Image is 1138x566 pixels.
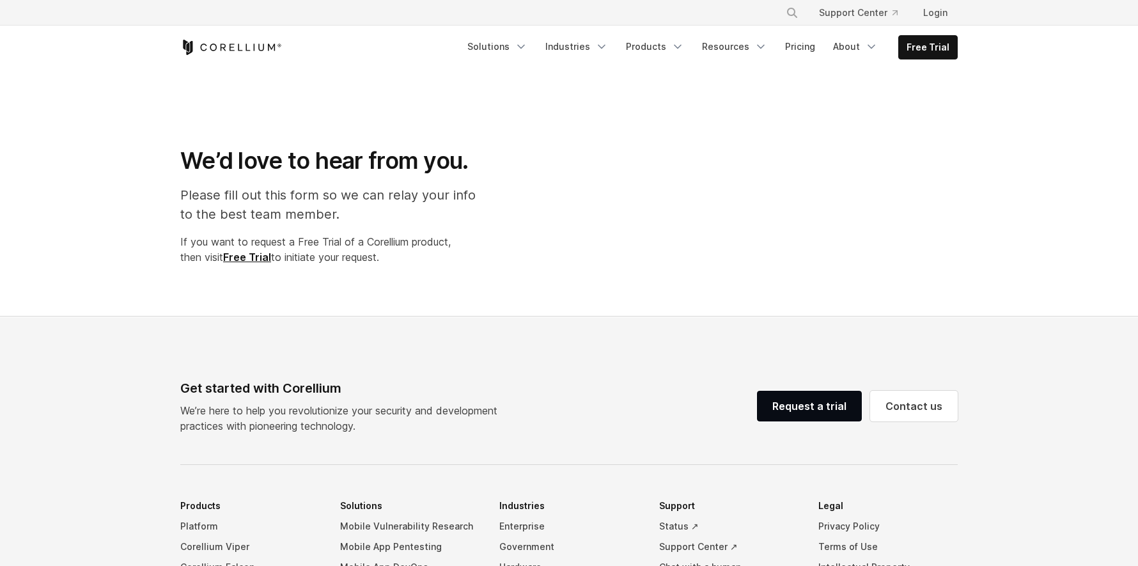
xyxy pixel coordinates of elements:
a: Products [618,35,692,58]
a: Mobile App Pentesting [340,537,479,557]
a: Mobile Vulnerability Research [340,516,479,537]
a: Resources [694,35,775,58]
a: Privacy Policy [818,516,958,537]
a: Support Center ↗ [659,537,799,557]
p: Please fill out this form so we can relay your info to the best team member. [180,185,489,224]
a: Free Trial [223,251,271,263]
a: Terms of Use [818,537,958,557]
div: Get started with Corellium [180,379,508,398]
p: We’re here to help you revolutionize your security and development practices with pioneering tech... [180,403,508,434]
p: If you want to request a Free Trial of a Corellium product, then visit to initiate your request. [180,234,489,265]
a: About [825,35,885,58]
a: Support Center [809,1,908,24]
a: Status ↗ [659,516,799,537]
a: Pricing [777,35,823,58]
h1: We’d love to hear from you. [180,146,489,175]
a: Login [913,1,958,24]
a: Platform [180,516,320,537]
a: Contact us [870,391,958,421]
a: Solutions [460,35,535,58]
div: Navigation Menu [460,35,958,59]
a: Corellium Viper [180,537,320,557]
a: Industries [538,35,616,58]
a: Request a trial [757,391,862,421]
a: Free Trial [899,36,957,59]
button: Search [781,1,804,24]
a: Government [499,537,639,557]
a: Corellium Home [180,40,282,55]
div: Navigation Menu [770,1,958,24]
a: Enterprise [499,516,639,537]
